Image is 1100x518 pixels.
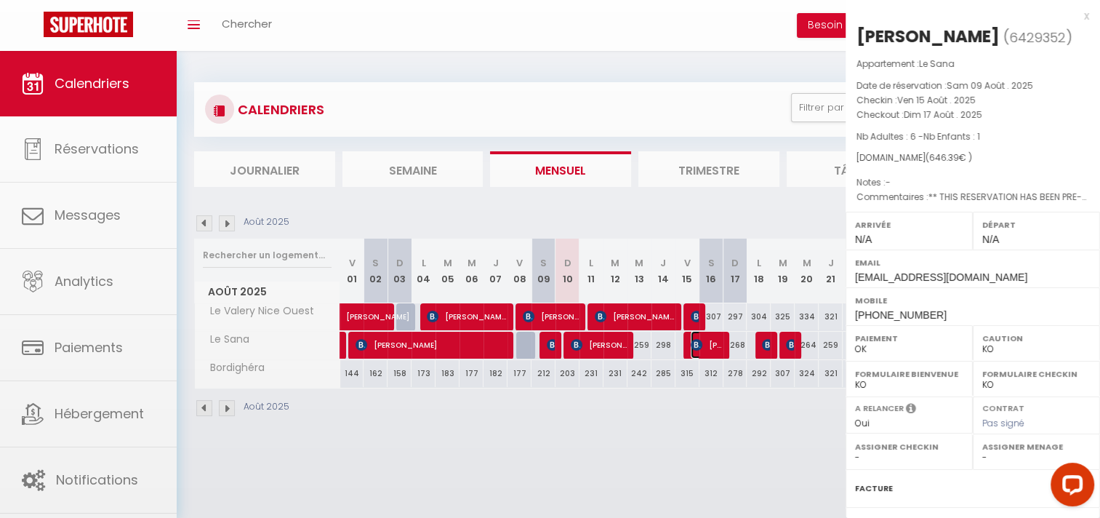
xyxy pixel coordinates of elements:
label: Départ [982,218,1091,232]
p: Notes : [856,175,1089,190]
span: N/A [982,234,999,245]
iframe: LiveChat chat widget [1039,457,1100,518]
span: 646.39 [929,151,959,164]
p: Commentaires : [856,190,1089,204]
label: Paiement [855,331,963,346]
p: Appartement : [856,57,1089,71]
span: N/A [855,234,872,245]
span: Ven 15 Août . 2025 [897,94,976,106]
span: - [886,176,891,188]
span: Nb Enfants : 1 [923,130,980,143]
label: Arrivée [855,218,963,232]
div: x [846,7,1089,25]
p: Checkout : [856,108,1089,122]
label: Formulaire Checkin [982,367,1091,381]
label: Facture [855,481,893,496]
span: ( € ) [926,151,972,164]
p: Date de réservation : [856,79,1089,93]
span: [EMAIL_ADDRESS][DOMAIN_NAME] [855,271,1027,283]
label: Assigner Checkin [855,439,963,454]
div: [PERSON_NAME] [856,25,1000,48]
label: Caution [982,331,1091,346]
label: Contrat [982,402,1024,412]
label: Mobile [855,293,1091,308]
span: Dim 17 Août . 2025 [904,108,982,121]
p: Checkin : [856,93,1089,108]
label: Assigner Menage [982,439,1091,454]
span: [PHONE_NUMBER] [855,309,947,321]
span: Pas signé [982,417,1024,429]
label: Formulaire Bienvenue [855,367,963,381]
label: Email [855,255,1091,270]
div: [DOMAIN_NAME] [856,151,1089,165]
span: Nb Adultes : 6 - [856,130,980,143]
span: Sam 09 Août . 2025 [947,79,1033,92]
label: A relancer [855,402,904,415]
span: 6429352 [1009,28,1066,47]
span: Le Sana [919,57,955,70]
i: Sélectionner OUI si vous souhaiter envoyer les séquences de messages post-checkout [906,402,916,418]
span: ( ) [1003,27,1072,47]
